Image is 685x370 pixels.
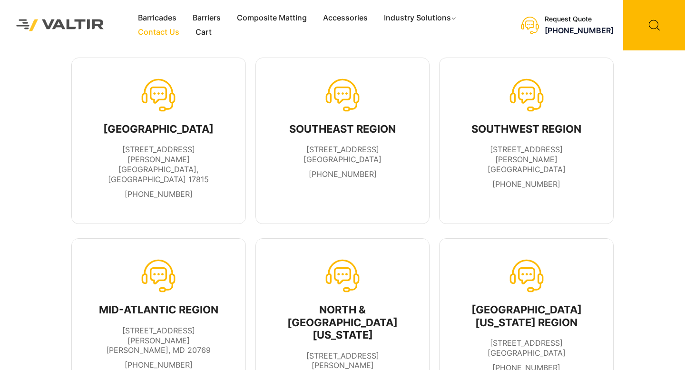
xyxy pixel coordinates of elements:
div: [GEOGRAPHIC_DATA] [92,123,225,135]
a: [PHONE_NUMBER] [492,179,560,189]
img: Valtir Rentals [7,10,113,40]
a: Barriers [185,11,229,25]
span: [STREET_ADDRESS][PERSON_NAME] [GEOGRAPHIC_DATA] [488,145,566,174]
div: NORTH & [GEOGRAPHIC_DATA][US_STATE] [276,303,410,341]
a: Cart [187,25,220,39]
a: Composite Matting [229,11,315,25]
a: [PHONE_NUMBER] [125,189,193,199]
a: Barricades [130,11,185,25]
span: [STREET_ADDRESS] [GEOGRAPHIC_DATA] [488,338,566,358]
a: Industry Solutions [376,11,466,25]
div: SOUTHWEST REGION [460,123,593,135]
a: [PHONE_NUMBER] [309,169,377,179]
a: Accessories [315,11,376,25]
span: [STREET_ADDRESS][PERSON_NAME] [GEOGRAPHIC_DATA], [GEOGRAPHIC_DATA] 17815 [108,145,209,184]
div: MID-ATLANTIC REGION [92,303,225,316]
a: [PHONE_NUMBER] [125,360,193,370]
span: [STREET_ADDRESS][PERSON_NAME] [PERSON_NAME], MD 20769 [106,326,211,355]
div: [GEOGRAPHIC_DATA][US_STATE] REGION [460,303,593,329]
div: Request Quote [545,15,614,23]
span: [STREET_ADDRESS] [GEOGRAPHIC_DATA] [303,145,382,164]
div: SOUTHEAST REGION [289,123,396,135]
a: [PHONE_NUMBER] [545,26,614,35]
a: Contact Us [130,25,187,39]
